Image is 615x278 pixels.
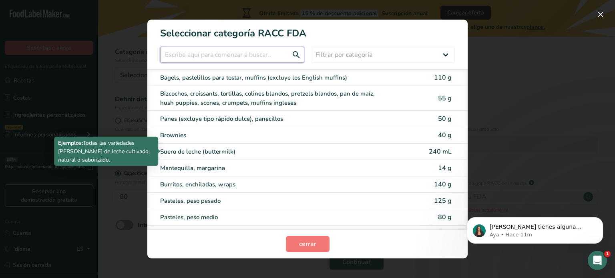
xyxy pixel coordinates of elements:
span: 110 g [434,73,452,82]
iframe: Mensaje de notificaciones del intercomunicador [455,200,615,256]
div: Pasteles, peso ligero ([PERSON_NAME] food, chiffon o bizcocho sin glaseado ni relleno) [160,229,388,247]
input: Escribe aquí para comenzar a buscar.. [160,47,304,63]
div: Suero de leche (buttermilk) [160,147,388,156]
span: 125 g [434,196,452,205]
font: 1 [606,251,609,256]
div: Brownies [160,131,388,140]
font: cerrar [299,240,316,248]
font: Seleccionar categoría RACC FDA [160,27,306,40]
div: Pasteles, peso medio [160,213,388,222]
font: Todas las variedades [PERSON_NAME] de leche cultivado, natural o saborizado. [58,139,150,164]
font: Ejemplos: [58,139,83,147]
span: 55 g [438,94,452,103]
span: 40 g [438,131,452,140]
span: 140 g [434,180,452,189]
span: 240 mL [429,147,452,156]
div: Burritos, enchiladas, wraps [160,180,388,189]
div: Bagels, pastelillos para tostar, muffins (excluye los English muffins) [160,73,388,82]
span: 50 g [438,114,452,123]
div: Pasteles, peso pesado [160,196,388,206]
iframe: Chat en vivo de Intercom [588,251,607,270]
span: 14 g [438,164,452,172]
div: Panes (excluye tipo rápido dulce), panecillos [160,114,388,124]
span: 80 g [438,213,452,222]
div: Bizcochos, croissants, tortillas, colines blandos, pretzels blandos, pan de maíz, hush puppies, s... [160,89,388,107]
div: Mantequilla, margarina [160,164,388,173]
button: cerrar [286,236,330,252]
